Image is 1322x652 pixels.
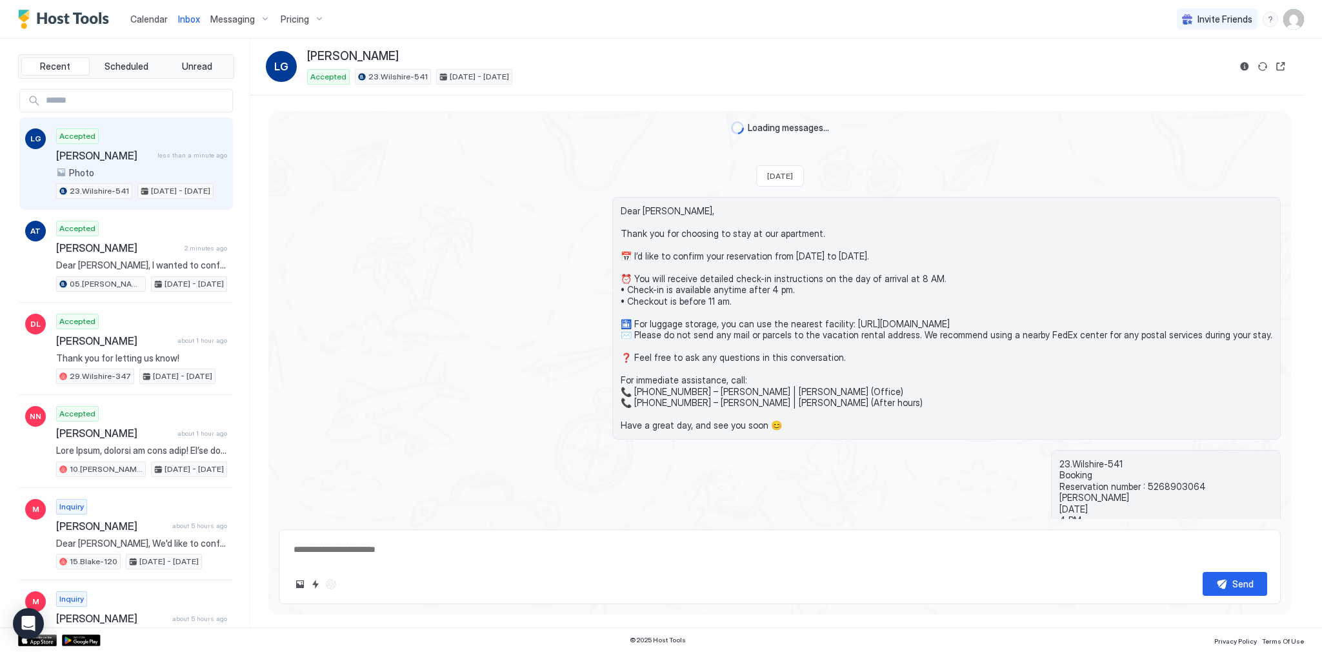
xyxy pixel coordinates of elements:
[1059,458,1272,571] span: 23.Wilshire-541 Booking Reservation number : 5268903064 [PERSON_NAME] [DATE] 4 PM 08/26/2025 Gues...
[630,636,686,644] span: © 2025 Host Tools
[178,14,200,25] span: Inbox
[59,501,84,513] span: Inquiry
[32,504,39,515] span: M
[56,149,152,162] span: [PERSON_NAME]
[172,522,227,530] span: about 5 hours ago
[139,556,199,567] span: [DATE] - [DATE]
[69,167,94,179] span: Photo
[56,334,172,347] span: [PERSON_NAME]
[59,593,84,605] span: Inquiry
[70,464,143,475] span: 10.[PERSON_NAME]-203
[130,14,168,25] span: Calendar
[1197,14,1252,25] span: Invite Friends
[41,90,232,112] input: Input Field
[767,171,793,181] span: [DATE]
[292,576,308,592] button: Upload image
[30,318,41,330] span: DL
[56,538,227,549] span: Dear [PERSON_NAME], We'd like to confirm the apartment's location at 📍 [STREET_ADDRESS] ❗️. The p...
[151,185,210,197] span: [DATE] - [DATE]
[59,408,95,420] span: Accepted
[1273,59,1288,74] button: Open reservation
[56,520,167,533] span: [PERSON_NAME]
[172,615,227,623] span: about 5 hours ago
[56,260,227,271] span: Dear [PERSON_NAME], I wanted to confirm if everything is in order for your arrival on [DATE]. Kin...
[1214,637,1257,645] span: Privacy Policy
[56,427,172,440] span: [PERSON_NAME]
[157,151,227,159] span: less than a minute ago
[182,61,212,72] span: Unread
[70,278,143,290] span: 05.[PERSON_NAME]-617
[1232,577,1254,591] div: Send
[30,225,41,237] span: AT
[59,223,95,234] span: Accepted
[18,635,57,646] a: App Store
[178,12,200,26] a: Inbox
[1262,633,1304,647] a: Terms Of Use
[1237,59,1252,74] button: Reservation information
[59,316,95,327] span: Accepted
[56,445,227,456] span: Lore Ipsum, dolorsi am cons adip! El’se doeiusm te inci utl! Etdol ma ali eni adminimveni qui’no ...
[731,121,744,134] div: loading
[621,205,1272,431] span: Dear [PERSON_NAME], Thank you for choosing to stay at our apartment. 📅 I’d like to confirm your r...
[18,54,234,79] div: tab-group
[105,61,148,72] span: Scheduled
[92,57,161,76] button: Scheduled
[130,12,168,26] a: Calendar
[70,185,129,197] span: 23.Wilshire-541
[307,49,399,64] span: [PERSON_NAME]
[56,352,227,364] span: Thank you for letting us know!
[177,336,227,345] span: about 1 hour ago
[210,14,255,25] span: Messaging
[30,411,41,422] span: NN
[70,371,131,382] span: 29.Wilshire-347
[308,576,323,592] button: Quick reply
[32,596,39,607] span: M
[165,464,224,475] span: [DATE] - [DATE]
[18,10,115,29] a: Host Tools Logo
[165,278,224,290] span: [DATE] - [DATE]
[30,133,41,145] span: LG
[40,61,70,72] span: Recent
[163,57,231,76] button: Unread
[153,371,212,382] span: [DATE] - [DATE]
[310,71,346,83] span: Accepted
[1203,572,1267,596] button: Send
[70,556,117,567] span: 15.Blake-120
[1262,637,1304,645] span: Terms Of Use
[450,71,509,83] span: [DATE] - [DATE]
[56,612,167,625] span: [PERSON_NAME]
[59,130,95,142] span: Accepted
[177,429,227,438] span: about 1 hour ago
[62,635,101,646] a: Google Play Store
[281,14,309,25] span: Pricing
[1263,12,1278,27] div: menu
[1214,633,1257,647] a: Privacy Policy
[368,71,428,83] span: 23.Wilshire-541
[21,57,90,76] button: Recent
[274,59,288,74] span: LG
[1255,59,1270,74] button: Sync reservation
[185,244,227,252] span: 2 minutes ago
[13,608,44,639] div: Open Intercom Messenger
[56,241,179,254] span: [PERSON_NAME]
[1283,9,1304,30] div: User profile
[748,122,829,134] span: Loading messages...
